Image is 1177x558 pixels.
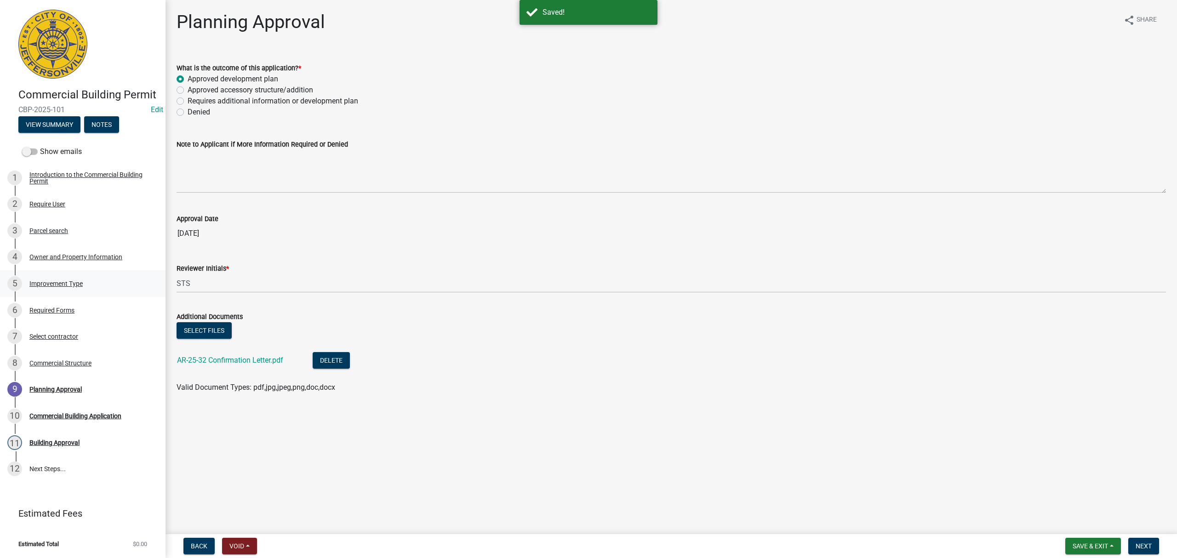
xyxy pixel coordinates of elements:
[188,96,358,107] label: Requires additional information or development plan
[7,197,22,211] div: 2
[177,142,348,148] label: Note to Applicant if More Information Required or Denied
[543,7,651,18] div: Saved!
[7,171,22,185] div: 1
[7,276,22,291] div: 5
[29,171,151,184] div: Introduction to the Commercial Building Permit
[29,254,122,260] div: Owner and Property Information
[191,542,207,550] span: Back
[29,333,78,340] div: Select contractor
[7,250,22,264] div: 4
[177,11,325,33] h1: Planning Approval
[177,216,218,222] label: Approval Date
[133,541,147,547] span: $0.00
[7,329,22,344] div: 7
[7,435,22,450] div: 11
[188,74,278,85] label: Approved development plan
[1116,11,1164,29] button: shareShare
[29,280,83,287] div: Improvement Type
[1136,542,1152,550] span: Next
[29,201,65,207] div: Require User
[18,116,80,133] button: View Summary
[229,542,244,550] span: Void
[18,121,80,129] wm-modal-confirm: Summary
[18,10,87,79] img: City of Jeffersonville, Indiana
[7,356,22,370] div: 8
[29,360,91,366] div: Commercial Structure
[7,382,22,397] div: 9
[177,322,232,339] button: Select files
[1137,15,1157,26] span: Share
[7,504,151,523] a: Estimated Fees
[188,85,313,96] label: Approved accessory structure/addition
[313,357,350,365] wm-modal-confirm: Delete Document
[84,116,119,133] button: Notes
[1128,538,1159,554] button: Next
[177,266,229,272] label: Reviewer Initials
[29,228,68,234] div: Parcel search
[1124,15,1135,26] i: share
[183,538,215,554] button: Back
[7,409,22,423] div: 10
[18,88,158,102] h4: Commercial Building Permit
[151,105,163,114] wm-modal-confirm: Edit Application Number
[29,413,121,419] div: Commercial Building Application
[177,314,243,320] label: Additional Documents
[177,65,301,72] label: What is the outcome of this application?
[1073,542,1108,550] span: Save & Exit
[7,223,22,238] div: 3
[22,146,82,157] label: Show emails
[7,303,22,318] div: 6
[18,105,147,114] span: CBP-2025-101
[29,439,80,446] div: Building Approval
[222,538,257,554] button: Void
[188,107,210,118] label: Denied
[29,386,82,393] div: Planning Approval
[177,383,335,392] span: Valid Document Types: pdf,jpg,jpeg,png,doc,docx
[29,307,74,313] div: Required Forms
[7,461,22,476] div: 12
[84,121,119,129] wm-modal-confirm: Notes
[313,352,350,369] button: Delete
[151,105,163,114] a: Edit
[18,541,59,547] span: Estimated Total
[1065,538,1121,554] button: Save & Exit
[177,356,283,364] a: AR-25-32 Confirmation Letter.pdf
